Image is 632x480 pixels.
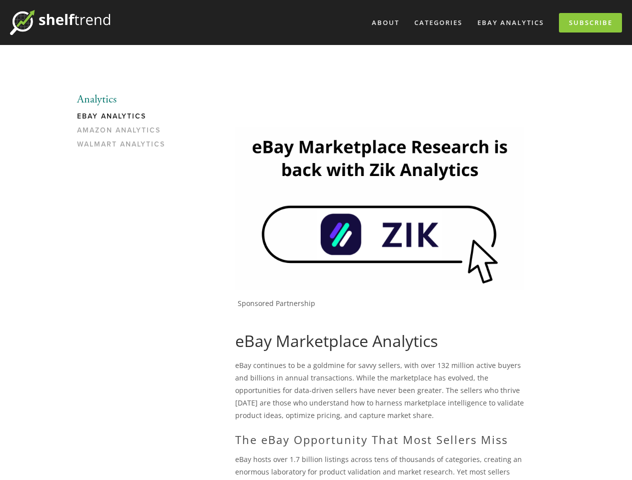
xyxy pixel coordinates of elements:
[10,10,110,35] img: ShelfTrend
[235,127,524,289] img: Zik Analytics Sponsored Ad
[77,140,173,154] a: Walmart Analytics
[77,126,173,140] a: Amazon Analytics
[471,14,550,31] a: eBay Analytics
[365,14,406,31] a: About
[235,359,524,422] p: eBay continues to be a goldmine for savvy sellers, with over 132 million active buyers and billio...
[77,93,173,106] li: Analytics
[77,112,173,126] a: eBay Analytics
[559,13,622,32] a: Subscribe
[235,331,524,350] h1: eBay Marketplace Analytics
[235,433,524,446] h2: The eBay Opportunity That Most Sellers Miss
[408,14,469,31] div: Categories
[238,299,524,308] p: Sponsored Partnership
